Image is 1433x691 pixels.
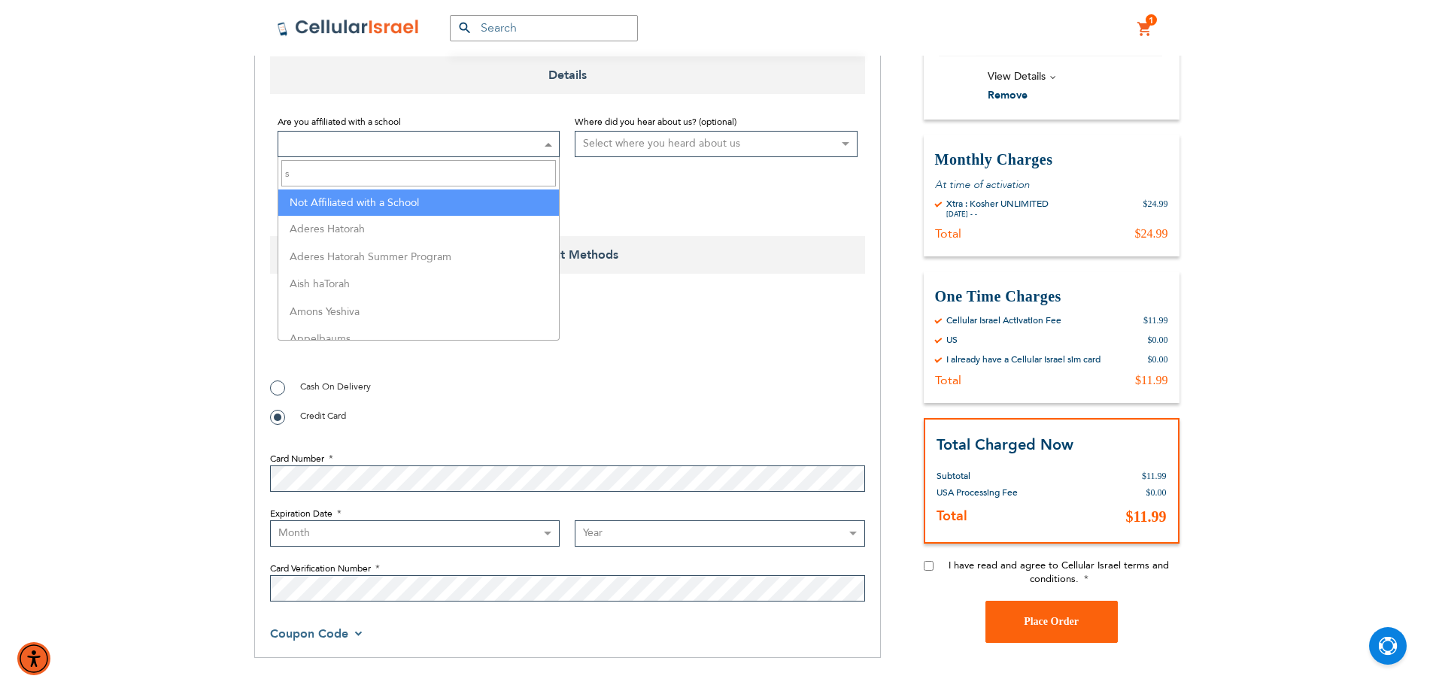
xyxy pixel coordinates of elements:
span: Are you affiliated with a school [278,116,401,128]
div: $11.99 [1143,314,1168,326]
iframe: reCAPTCHA [270,308,499,366]
span: Card Verification Number [270,562,371,574]
li: Not Affiliated with a School [278,189,560,216]
span: Card Number [270,453,324,465]
button: Place Order [985,601,1118,643]
div: $24.99 [1143,198,1168,219]
span: I have read and agree to Cellular Israel terms and conditions. [949,559,1169,586]
img: Cellular Israel Logo [277,19,420,37]
span: Where did you hear about us? (optional) [575,116,736,128]
span: Coupon Code [270,626,348,642]
strong: Total Charged Now [937,435,1073,455]
a: 1 [1137,20,1153,38]
li: Aderes Hatorah Summer Program [278,244,560,271]
h3: One Time Charges [935,286,1168,307]
li: Amons Yeshiva [278,299,560,326]
div: Xtra : Kosher UNLIMITED [946,198,1049,210]
span: Place Order [1024,616,1079,627]
span: USA Processing Fee [937,486,1018,499]
div: Accessibility Menu [17,642,50,675]
span: 1 [1149,14,1154,26]
div: $0.00 [1148,353,1168,365]
span: $11.99 [1126,508,1167,525]
div: $24.99 [1135,226,1168,241]
input: Search [450,15,638,41]
h3: Monthly Charges [935,150,1168,170]
span: Cash On Delivery [300,380,371,392]
span: Remove [988,88,1028,102]
li: Aderes Hatorah [278,216,560,244]
li: Aish haTorah [278,271,560,299]
span: Expiration Date [270,508,332,520]
span: Credit Card [300,410,346,422]
div: Total [935,226,961,241]
li: Appelbaums [278,326,560,353]
span: Details [270,56,865,94]
div: I already have a Cellular Israel sim card [946,353,1101,365]
div: [DATE] - - [946,210,1049,219]
input: Search [281,160,557,186]
div: Total [935,373,961,388]
div: $0.00 [1148,334,1168,346]
span: View Details [988,69,1046,83]
strong: Total [937,507,967,526]
span: Payment Methods [270,236,865,274]
div: Cellular Israel Activation Fee [946,314,1061,326]
span: $11.99 [1142,471,1167,481]
div: $11.99 [1135,373,1167,388]
div: US [946,334,958,346]
span: $0.00 [1146,487,1167,498]
p: At time of activation [935,177,1168,192]
th: Subtotal [937,456,1054,484]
